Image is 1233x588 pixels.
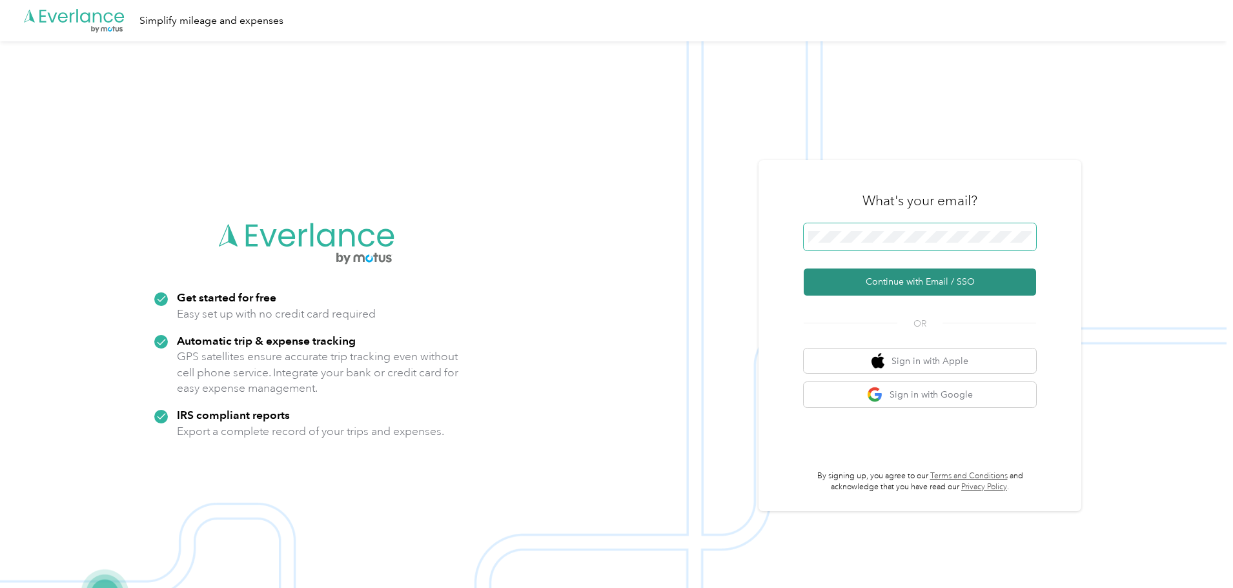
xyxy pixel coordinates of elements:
[961,482,1007,492] a: Privacy Policy
[897,317,943,330] span: OR
[930,471,1008,481] a: Terms and Conditions
[139,13,283,29] div: Simplify mileage and expenses
[804,382,1036,407] button: google logoSign in with Google
[871,353,884,369] img: apple logo
[804,349,1036,374] button: apple logoSign in with Apple
[177,306,376,322] p: Easy set up with no credit card required
[177,408,290,421] strong: IRS compliant reports
[177,349,459,396] p: GPS satellites ensure accurate trip tracking even without cell phone service. Integrate your bank...
[804,471,1036,493] p: By signing up, you agree to our and acknowledge that you have read our .
[177,290,276,304] strong: Get started for free
[177,334,356,347] strong: Automatic trip & expense tracking
[804,269,1036,296] button: Continue with Email / SSO
[177,423,444,440] p: Export a complete record of your trips and expenses.
[862,192,977,210] h3: What's your email?
[867,387,883,403] img: google logo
